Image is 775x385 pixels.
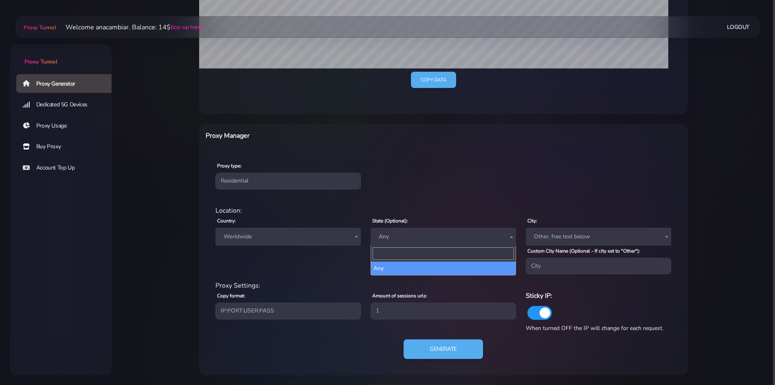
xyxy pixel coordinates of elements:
span: Proxy Tunnel [24,58,57,66]
a: Proxy Usage [16,117,118,135]
label: Country: [217,217,236,224]
iframe: Webchat Widget [655,252,765,375]
a: Proxy Generator [16,74,118,93]
a: Buy Proxy [16,137,118,156]
a: (top-up here) [171,23,202,31]
span: Any [371,228,516,246]
div: Proxy Settings: [211,281,676,290]
label: Copy format: [217,292,245,299]
input: City [526,258,671,274]
label: Custom City Name (Optional - If city set to "Other"): [527,247,640,255]
li: Any [371,262,516,275]
a: Proxy Tunnel [22,21,56,34]
a: Logout [727,20,750,35]
span: When turned OFF the IP will change for each request. [526,324,663,332]
a: Copy data [411,72,456,88]
h6: Sticky IP: [526,290,671,301]
span: Other, free text below [526,228,671,246]
span: Any [375,231,511,242]
label: Proxy type: [217,162,242,169]
button: Generate [404,339,483,359]
span: Other, free text below [531,231,666,242]
label: Amount of sessions urls: [372,292,427,299]
div: Location: [211,206,676,216]
label: State (Optional): [372,217,408,224]
input: Search [373,247,514,260]
label: City: [527,217,537,224]
a: Account Top Up [16,158,118,177]
span: Worldwide [215,228,361,246]
li: Welcome anacambiar. Balance: 14$ [56,22,202,32]
a: Proxy Tunnel [10,44,112,66]
span: Worldwide [220,231,356,242]
span: Proxy Tunnel [24,24,56,31]
h6: Proxy Manager [206,130,479,141]
a: Dedicated 5G Devices [16,95,118,114]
